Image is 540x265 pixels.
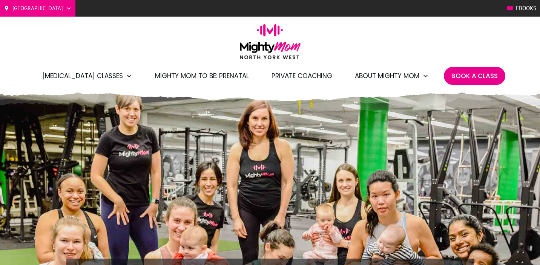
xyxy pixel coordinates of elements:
span: [GEOGRAPHIC_DATA] [12,3,63,14]
span: [MEDICAL_DATA] Classes [42,69,123,82]
a: About Mighty Mom [355,69,429,82]
a: Book A Class [451,69,498,82]
a: Mighty Mom to Be: Prenatal [155,69,249,82]
a: [MEDICAL_DATA] Classes [42,69,132,82]
span: About Mighty Mom [355,69,419,82]
a: Private Coaching [272,69,332,82]
a: [GEOGRAPHIC_DATA] [4,3,72,14]
a: Ebooks [507,3,536,14]
span: Ebooks [516,3,536,14]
